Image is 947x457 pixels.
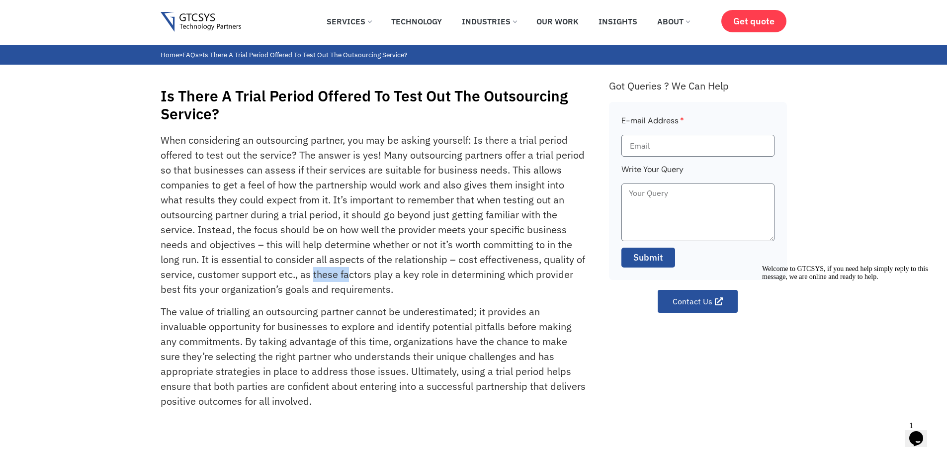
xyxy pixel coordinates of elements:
[161,50,179,59] a: Home
[609,80,787,92] div: Got Queries ? We Can Help
[161,87,599,123] h1: Is There A Trial Period Offered To Test Out The Outsourcing Service?
[161,304,587,409] p: The value of trialling an outsourcing partner cannot be underestimated; it provides an invaluable...
[161,50,407,59] span: » »
[905,417,937,447] iframe: chat widget
[319,10,379,32] a: Services
[733,16,775,26] span: Get quote
[658,290,738,313] a: Contact Us
[182,50,199,59] a: FAQs
[633,251,663,264] span: Submit
[202,50,407,59] span: Is There A Trial Period Offered To Test Out The Outsourcing Service?
[161,133,587,297] p: When considering an outsourcing partner, you may be asking yourself: Is there a trial period offe...
[721,10,786,32] a: Get quote
[4,4,183,20] div: Welcome to GTCSYS, if you need help simply reply to this message, we are online and ready to help.
[758,261,937,412] iframe: chat widget
[529,10,586,32] a: Our Work
[621,135,775,157] input: Email
[621,248,675,268] button: Submit
[621,114,775,274] form: Faq Form
[161,12,242,32] img: Gtcsys logo
[384,10,449,32] a: Technology
[673,297,712,305] span: Contact Us
[621,114,684,135] label: E-mail Address
[591,10,645,32] a: Insights
[454,10,524,32] a: Industries
[621,163,684,183] label: Write Your Query
[4,4,170,19] span: Welcome to GTCSYS, if you need help simply reply to this message, we are online and ready to help.
[650,10,697,32] a: About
